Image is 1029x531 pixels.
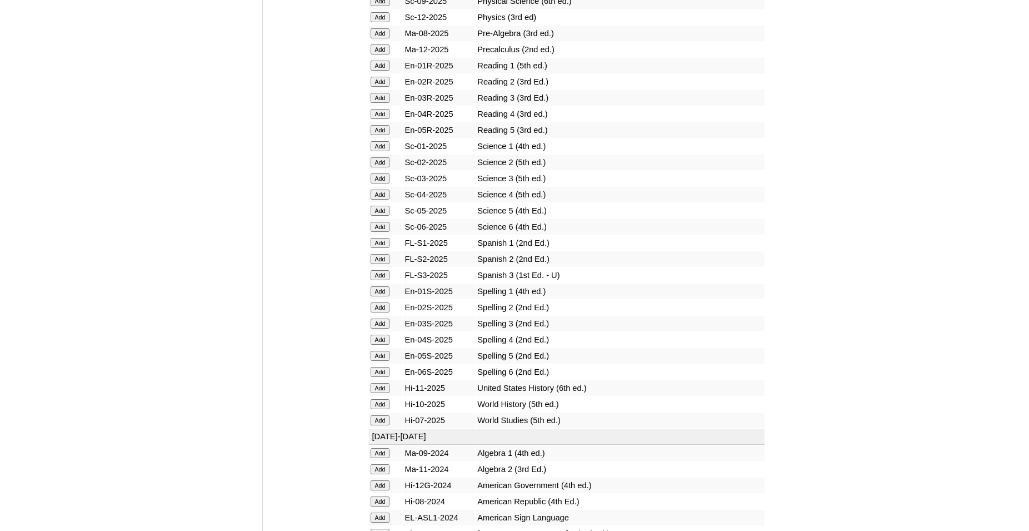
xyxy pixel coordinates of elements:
[403,445,475,461] td: Ma-09-2024
[403,235,475,251] td: FL-S1-2025
[403,58,475,73] td: En-01R-2025
[371,61,390,71] input: Add
[403,413,475,428] td: Hi-07-2025
[371,448,390,458] input: Add
[403,187,475,202] td: Sc-04-2025
[371,497,390,507] input: Add
[476,155,765,170] td: Science 2 (5th ed.)
[371,367,390,377] input: Add
[476,364,765,380] td: Spelling 6 (2nd Ed.)
[476,219,765,235] td: Science 6 (4th Ed.)
[476,380,765,396] td: United States History (6th ed.)
[476,106,765,122] td: Reading 4 (3rd ed.)
[371,93,390,103] input: Add
[371,44,390,54] input: Add
[403,267,475,283] td: FL-S3-2025
[371,383,390,393] input: Add
[476,413,765,428] td: World Studies (5th ed.)
[371,77,390,87] input: Add
[371,399,390,409] input: Add
[476,348,765,364] td: Spelling 5 (2nd Ed.)
[476,510,765,525] td: American Sign Language
[371,222,390,232] input: Add
[371,286,390,296] input: Add
[371,238,390,248] input: Add
[371,125,390,135] input: Add
[403,332,475,348] td: En-04S-2025
[403,203,475,219] td: Sc-05-2025
[403,284,475,299] td: En-01S-2025
[403,90,475,106] td: En-03R-2025
[371,270,390,280] input: Add
[476,122,765,138] td: Reading 5 (3rd ed.)
[476,445,765,461] td: Algebra 1 (4th ed.)
[371,190,390,200] input: Add
[476,251,765,267] td: Spanish 2 (2nd Ed.)
[371,206,390,216] input: Add
[403,396,475,412] td: Hi-10-2025
[476,396,765,412] td: World History (5th ed.)
[476,267,765,283] td: Spanish 3 (1st Ed. - U)
[403,74,475,90] td: En-02R-2025
[371,254,390,264] input: Add
[476,90,765,106] td: Reading 3 (3rd Ed.)
[371,12,390,22] input: Add
[476,461,765,477] td: Algebra 2 (3rd Ed.)
[476,9,765,25] td: Physics (3rd ed)
[403,348,475,364] td: En-05S-2025
[476,478,765,493] td: American Government (4th ed.)
[403,380,475,396] td: Hi-11-2025
[371,415,390,425] input: Add
[371,351,390,361] input: Add
[371,157,390,167] input: Add
[371,480,390,490] input: Add
[476,203,765,219] td: Science 5 (4th Ed.)
[403,316,475,331] td: En-03S-2025
[403,478,475,493] td: Hi-12G-2024
[371,335,390,345] input: Add
[403,155,475,170] td: Sc-02-2025
[371,302,390,312] input: Add
[476,187,765,202] td: Science 4 (5th ed.)
[403,9,475,25] td: Sc-12-2025
[371,319,390,329] input: Add
[476,235,765,251] td: Spanish 1 (2nd Ed.)
[403,461,475,477] td: Ma-11-2024
[476,42,765,57] td: Precalculus (2nd ed.)
[476,138,765,154] td: Science 1 (4th ed.)
[371,464,390,474] input: Add
[403,300,475,315] td: En-02S-2025
[371,109,390,119] input: Add
[403,219,475,235] td: Sc-06-2025
[403,494,475,509] td: Hi-08-2024
[371,513,390,523] input: Add
[476,26,765,41] td: Pre-Algebra (3rd ed.)
[403,42,475,57] td: Ma-12-2025
[403,171,475,186] td: Sc-03-2025
[371,28,390,38] input: Add
[369,429,765,445] td: [DATE]-[DATE]
[371,173,390,183] input: Add
[403,106,475,122] td: En-04R-2025
[371,141,390,151] input: Add
[403,122,475,138] td: En-05R-2025
[476,332,765,348] td: Spelling 4 (2nd Ed.)
[476,300,765,315] td: Spelling 2 (2nd Ed.)
[403,364,475,380] td: En-06S-2025
[476,284,765,299] td: Spelling 1 (4th ed.)
[476,58,765,73] td: Reading 1 (5th ed.)
[403,26,475,41] td: Ma-08-2025
[403,138,475,154] td: Sc-01-2025
[476,171,765,186] td: Science 3 (5th ed.)
[476,74,765,90] td: Reading 2 (3rd Ed.)
[476,316,765,331] td: Spelling 3 (2nd Ed.)
[403,510,475,525] td: EL-ASL1-2024
[403,251,475,267] td: FL-S2-2025
[476,494,765,509] td: American Republic (4th Ed.)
